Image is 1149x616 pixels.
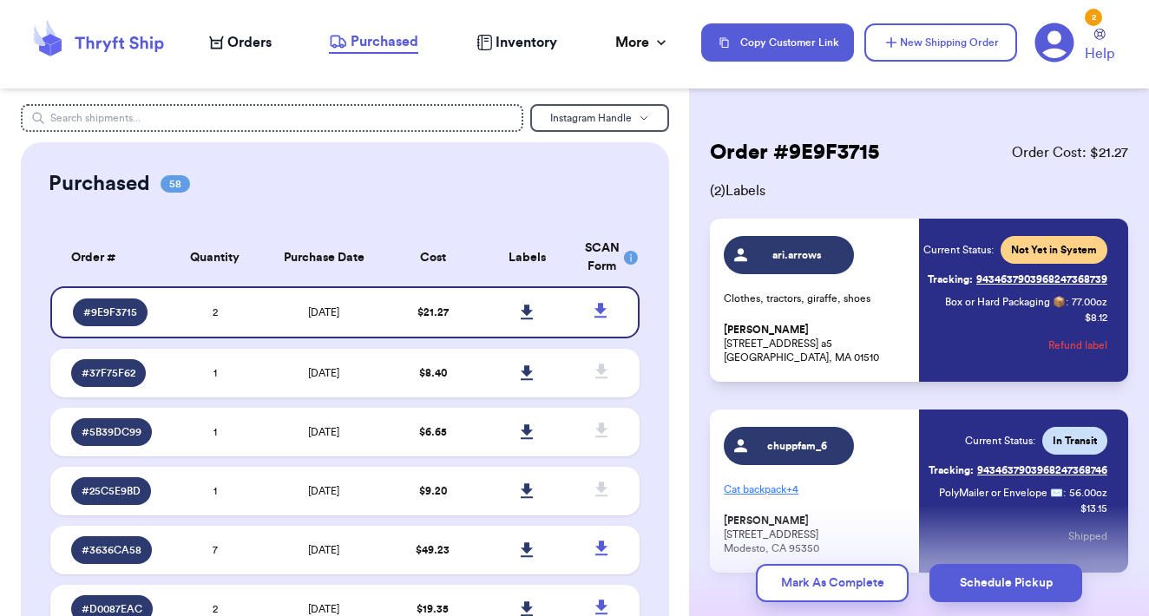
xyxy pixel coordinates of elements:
[530,104,669,132] button: Instagram Handle
[724,292,909,305] p: Clothes, tractors, giraffe, shoes
[945,297,1066,307] span: Box or Hard Packaging 📦
[82,425,141,439] span: # 5B39DC99
[351,31,418,52] span: Purchased
[419,427,447,437] span: $ 6.65
[928,272,973,286] span: Tracking:
[1069,486,1107,500] span: 56.00 oz
[50,229,168,286] th: Order #
[550,113,632,123] span: Instagram Handle
[1011,243,1097,257] span: Not Yet in System
[416,545,450,555] span: $ 49.23
[480,229,574,286] th: Labels
[417,604,449,614] span: $ 19.35
[724,323,909,364] p: [STREET_ADDRESS] a5 [GEOGRAPHIC_DATA], MA 01510
[929,463,974,477] span: Tracking:
[1053,434,1097,448] span: In Transit
[82,602,142,616] span: # D0087EAC
[929,456,1107,484] a: Tracking:9434637903968247368746
[1066,295,1068,309] span: :
[83,305,137,319] span: # 9E9F3715
[329,31,418,54] a: Purchased
[724,324,809,337] span: [PERSON_NAME]
[786,484,798,495] span: + 4
[701,23,854,62] button: Copy Customer Link
[710,180,1128,201] span: ( 2 ) Labels
[1085,29,1114,64] a: Help
[417,307,449,318] span: $ 21.27
[213,486,217,496] span: 1
[213,545,218,555] span: 7
[82,366,135,380] span: # 37F75F62
[928,265,1107,293] a: Tracking:9434637903968247368739
[386,229,481,286] th: Cost
[929,564,1082,602] button: Schedule Pickup
[724,475,909,503] p: Cat backpack
[213,427,217,437] span: 1
[864,23,1017,62] button: New Shipping Order
[1068,517,1107,555] button: Shipped
[308,604,339,614] span: [DATE]
[1034,23,1074,62] a: 2
[756,564,909,602] button: Mark As Complete
[1085,43,1114,64] span: Help
[1085,9,1102,26] div: 2
[262,229,386,286] th: Purchase Date
[308,368,339,378] span: [DATE]
[710,139,879,167] h2: Order # 9E9F3715
[308,307,339,318] span: [DATE]
[308,427,339,437] span: [DATE]
[615,32,670,53] div: More
[923,243,994,257] span: Current Status:
[82,484,141,498] span: # 25C5E9BD
[476,32,557,53] a: Inventory
[496,32,557,53] span: Inventory
[49,170,150,198] h2: Purchased
[168,229,263,286] th: Quantity
[1085,311,1107,324] p: $ 8.12
[213,368,217,378] span: 1
[1072,295,1107,309] span: 77.00 oz
[756,439,838,453] span: chuppfam_6
[939,488,1063,498] span: PolyMailer or Envelope ✉️
[308,486,339,496] span: [DATE]
[419,486,447,496] span: $ 9.20
[585,239,619,276] div: SCAN Form
[213,307,218,318] span: 2
[1012,142,1128,163] span: Order Cost: $ 21.27
[756,248,838,262] span: ari.arrows
[161,175,190,193] span: 58
[21,104,523,132] input: Search shipments...
[724,514,809,528] span: [PERSON_NAME]
[724,514,909,555] p: [STREET_ADDRESS] Modesto, CA 95350
[1080,501,1107,515] p: $ 13.15
[1048,326,1107,364] button: Refund label
[213,604,218,614] span: 2
[419,368,447,378] span: $ 8.40
[227,32,272,53] span: Orders
[1063,486,1066,500] span: :
[308,545,339,555] span: [DATE]
[965,434,1035,448] span: Current Status:
[82,543,141,557] span: # 3636CA58
[209,32,272,53] a: Orders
